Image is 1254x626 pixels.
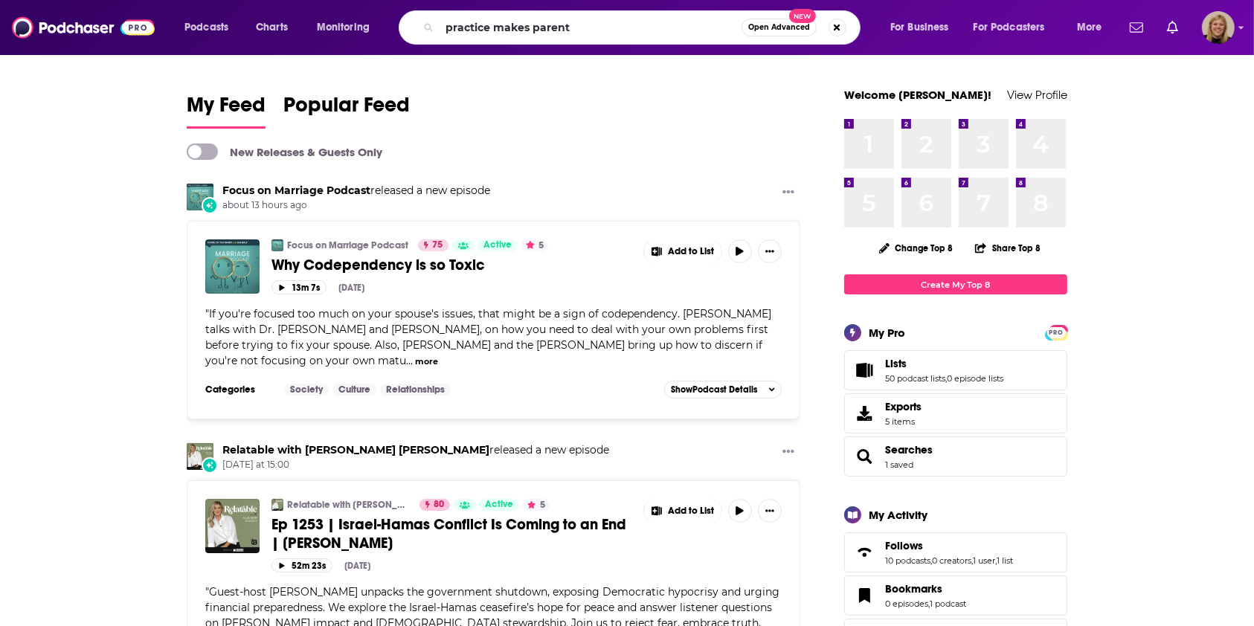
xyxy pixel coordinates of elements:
span: New [789,9,816,23]
span: If you're focused too much on your spouse's issues, that might be a sign of codependency. [PERSON... [205,307,771,367]
button: open menu [1067,16,1121,39]
a: Exports [844,393,1067,433]
a: 50 podcast lists [885,373,945,384]
a: Show notifications dropdown [1124,15,1149,40]
img: Relatable with Allie Beth Stuckey [271,499,283,511]
button: Show More Button [776,443,800,462]
span: Follows [844,532,1067,572]
a: Relatable with Allie Beth Stuckey [222,443,489,456]
a: Lists [849,360,879,381]
a: Culture [332,384,376,396]
a: 1 user [973,555,995,566]
span: Bookmarks [885,582,942,596]
span: , [930,555,932,566]
button: Show More Button [644,239,721,263]
span: Add to List [668,246,714,257]
span: Searches [885,443,933,456]
span: Why Codependency is so Toxic [271,256,485,274]
span: For Podcasters [974,17,1045,38]
a: View Profile [1007,88,1067,102]
button: ShowPodcast Details [664,381,782,398]
a: 80 [419,499,450,511]
button: Show More Button [758,499,782,523]
span: Lists [885,357,907,370]
a: Why Codependency is so Toxic [271,256,633,274]
span: More [1077,17,1102,38]
button: Share Top 8 [974,233,1041,262]
div: New Episode [202,197,218,213]
a: Searches [849,446,879,467]
input: Search podcasts, credits, & more... [440,16,742,39]
a: Welcome [PERSON_NAME]! [844,88,991,102]
span: Follows [885,539,923,552]
span: Bookmarks [844,575,1067,616]
div: [DATE] [344,561,370,571]
span: , [995,555,997,566]
a: 1 podcast [930,598,966,609]
span: Exports [849,403,879,424]
span: Charts [256,17,288,38]
span: Active [483,238,512,253]
span: Open Advanced [748,24,810,31]
span: , [971,555,973,566]
a: Why Codependency is so Toxic [205,239,260,294]
span: Ep 1253 | Israel-Hamas Conflict Is Coming to an End | [PERSON_NAME] [271,515,626,552]
button: Show More Button [776,184,800,202]
span: Add to List [668,506,714,517]
div: Search podcasts, credits, & more... [413,10,875,45]
span: Logged in as avansolkema [1202,11,1235,44]
span: ... [406,354,413,367]
span: " [205,307,771,367]
img: Focus on Marriage Podcast [187,184,213,210]
a: Focus on Marriage Podcast [271,239,283,251]
span: Exports [885,400,922,413]
button: Show profile menu [1202,11,1235,44]
span: Lists [844,350,1067,390]
a: 1 saved [885,459,913,470]
a: Charts [246,16,297,39]
h3: Categories [205,384,272,396]
a: 75 [418,239,448,251]
span: 75 [432,238,443,253]
button: more [415,355,438,368]
a: Focus on Marriage Podcast [287,239,408,251]
div: My Activity [869,508,927,522]
a: Focus on Marriage Podcast [222,184,370,197]
a: My Feed [187,92,266,129]
h3: released a new episode [222,443,609,457]
a: Active [479,499,519,511]
span: [DATE] at 15:00 [222,459,609,471]
span: Popular Feed [283,92,410,126]
button: Open AdvancedNew [742,19,817,36]
a: 1 list [997,555,1013,566]
button: open menu [174,16,248,39]
button: Show More Button [758,239,782,263]
button: open menu [306,16,389,39]
a: Follows [885,539,1013,552]
img: Relatable with Allie Beth Stuckey [187,443,213,470]
button: open menu [964,16,1067,39]
a: Society [284,384,329,396]
button: Change Top 8 [870,239,962,257]
a: PRO [1047,326,1065,338]
button: 13m 7s [271,280,327,294]
button: open menu [880,16,968,39]
a: Ep 1253 | Israel-Hamas Conflict Is Coming to an End | [PERSON_NAME] [271,515,633,552]
button: 52m 23s [271,558,332,572]
span: My Feed [187,92,266,126]
span: Monitoring [317,17,370,38]
a: Podchaser - Follow, Share and Rate Podcasts [12,13,155,42]
a: 0 episodes [885,598,928,609]
div: New Episode [202,457,218,474]
span: Show Podcast Details [671,384,757,395]
button: 5 [521,239,548,251]
span: For Business [890,17,949,38]
a: 0 creators [932,555,971,566]
a: Show notifications dropdown [1161,15,1184,40]
a: Relationships [380,384,451,396]
span: , [945,373,947,384]
a: 0 episode lists [947,373,1003,384]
